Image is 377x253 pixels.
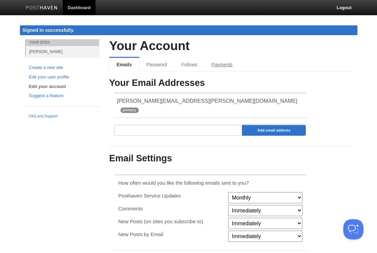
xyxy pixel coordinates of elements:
a: Suggest a feature [29,92,95,99]
p: New Posts by Email [118,231,224,238]
p: New Posts (on sites you subscribe to) [118,218,224,225]
a: FAQ and Support [29,113,95,119]
h2: Your Account [109,39,352,53]
li: Your Sites [25,39,99,46]
iframe: Help Scout Beacon - Open [343,219,363,239]
a: Edit your account [29,83,95,90]
img: Posthaven-bar [26,6,58,11]
a: Emails [109,58,139,71]
h3: Your Email Addresses [109,78,352,88]
p: Comments [118,205,224,212]
a: Password [139,58,174,71]
p: Posthaven Service Updates [118,192,224,199]
a: Edit your user profile [29,74,95,81]
a: Create a new site [29,64,95,71]
div: Signed in successfully. [20,25,357,35]
p: How often would you like the following emails sent to you? [118,179,303,186]
h3: Email Settings [109,154,352,164]
input: Add email address [242,125,306,136]
span: primary [120,108,139,113]
a: [PERSON_NAME] [26,46,99,57]
a: Follows [174,58,204,71]
a: Payments [205,58,240,71]
span: [PERSON_NAME][EMAIL_ADDRESS][PERSON_NAME][DOMAIN_NAME] [117,98,297,104]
